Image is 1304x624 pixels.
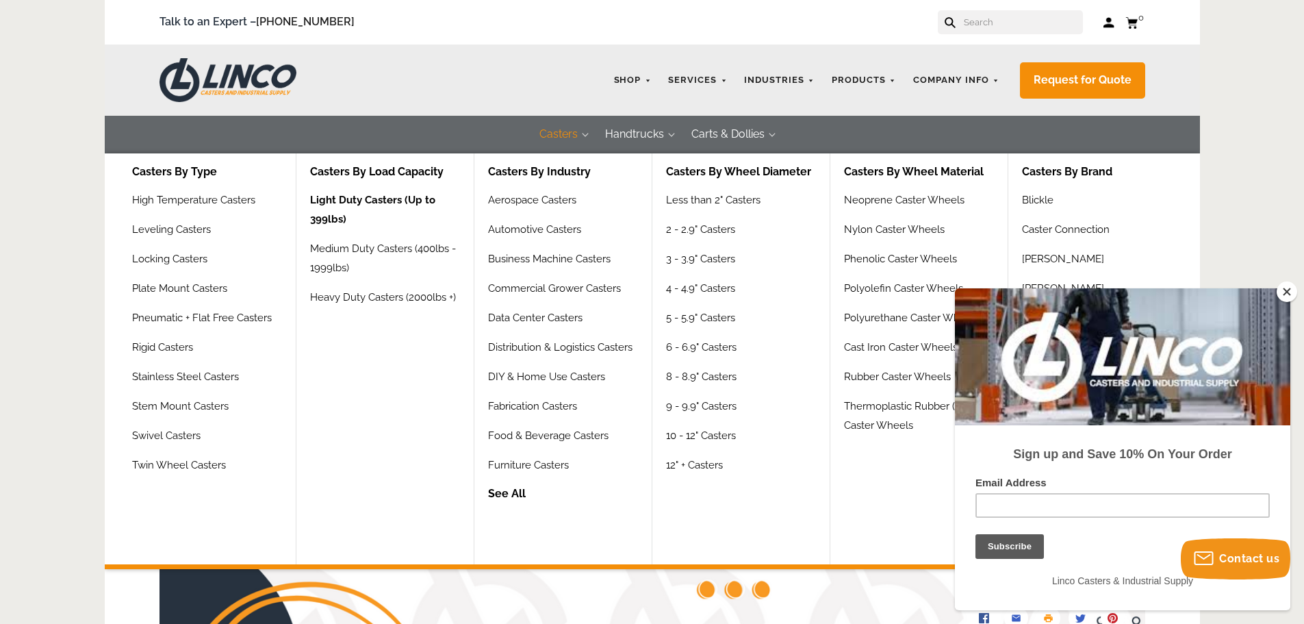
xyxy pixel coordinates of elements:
[159,13,355,32] span: Talk to an Expert –
[825,67,903,94] a: Products
[678,116,778,153] button: Carts & Dollies
[737,67,821,94] a: Industries
[1138,12,1144,23] span: 0
[256,15,355,28] a: [PHONE_NUMBER]
[607,67,659,94] a: Shop
[58,159,277,173] strong: Sign up and Save 10% On Your Order
[21,246,89,271] input: Subscribe
[906,67,1006,94] a: Company Info
[1125,14,1145,31] a: 0
[962,10,1083,34] input: Search
[1020,62,1145,99] a: Request for Quote
[661,67,734,94] a: Services
[1277,282,1297,302] button: Close
[591,116,678,153] button: Handtrucks
[159,58,296,102] img: LINCO CASTERS & INDUSTRIAL SUPPLY
[1219,552,1279,565] span: Contact us
[1103,16,1115,29] a: Log in
[526,116,591,153] button: Casters
[21,188,315,205] label: Email Address
[1181,538,1290,579] button: Contact us
[97,287,238,298] span: Linco Casters & Industrial Supply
